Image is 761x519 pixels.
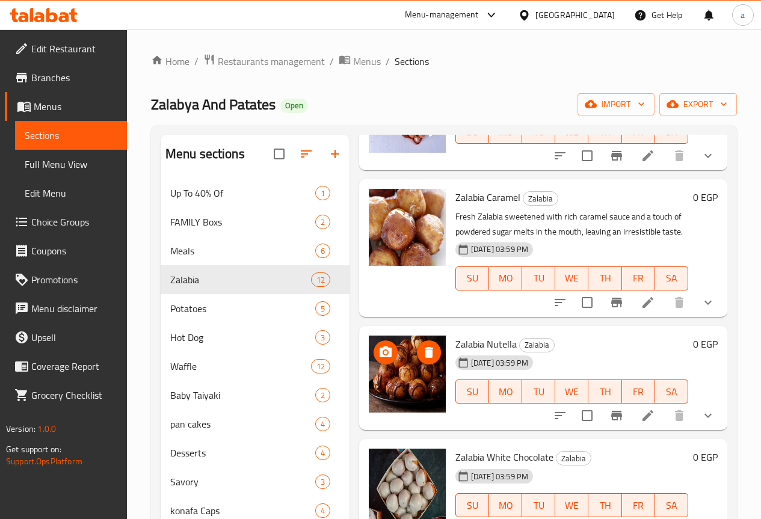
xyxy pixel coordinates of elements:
h6: 0 EGP [693,336,718,352]
span: Select to update [575,403,600,428]
span: Menus [353,54,381,69]
div: items [315,215,330,229]
div: items [315,446,330,460]
span: export [669,97,727,112]
p: Fresh Zalabia sweetened with rich caramel sauce and a touch of powdered sugar melts in the mouth,... [455,209,688,239]
svg: Show Choices [701,295,715,310]
button: FR [622,379,655,404]
span: Upsell [31,330,117,345]
button: TH [588,266,621,290]
button: SU [455,379,489,404]
button: FR [622,493,655,517]
div: Savory [170,474,315,489]
span: Branches [31,70,117,85]
span: TU [527,383,550,401]
div: items [315,301,330,316]
span: MO [494,269,517,287]
span: Edit Menu [25,186,117,200]
span: Menus [34,99,117,114]
button: TU [522,379,555,404]
span: SU [461,123,484,141]
span: SU [461,497,484,514]
div: Savory3 [161,467,350,496]
button: Add section [321,140,350,168]
span: Select to update [575,143,600,168]
div: Desserts [170,446,315,460]
span: 1 [316,188,330,199]
div: items [315,388,330,402]
span: Zalabia [170,272,311,287]
span: Restaurants management [218,54,325,69]
span: WE [560,269,584,287]
span: FAMILY Boxs [170,215,315,229]
span: WE [560,497,584,514]
span: Version: [6,421,35,437]
a: Menus [5,92,127,121]
span: Meals [170,244,315,258]
span: MO [494,383,517,401]
div: Baby Taiyaki2 [161,381,350,410]
button: SA [655,493,688,517]
div: Desserts4 [161,438,350,467]
span: Zalabya And Patates [151,91,276,118]
span: TU [527,123,550,141]
a: Edit menu item [641,149,655,163]
div: items [315,417,330,431]
div: [GEOGRAPHIC_DATA] [535,8,615,22]
button: MO [489,266,522,290]
span: TH [593,123,617,141]
span: FR [627,383,650,401]
button: TU [522,493,555,517]
span: Zalabia [523,192,558,206]
a: Menu disclaimer [5,294,127,323]
span: TU [527,497,550,514]
div: FAMILY Boxs2 [161,207,350,236]
span: Zalabia Caramel [455,188,520,206]
button: MO [489,493,522,517]
span: Menu disclaimer [31,301,117,316]
span: [DATE] 03:59 PM [466,357,533,369]
button: show more [694,141,722,170]
div: Hot Dog3 [161,323,350,352]
span: Select all sections [267,141,292,167]
span: pan cakes [170,417,315,431]
span: Up To 40% Of [170,186,315,200]
span: Zalabia Nutella [455,335,517,353]
button: TU [522,266,555,290]
svg: Show Choices [701,408,715,423]
span: SA [660,497,683,514]
div: Zalabia [523,191,558,206]
div: Waffle12 [161,352,350,381]
span: Full Menu View [25,157,117,171]
button: sort-choices [546,401,575,430]
button: sort-choices [546,288,575,317]
span: WE [560,383,584,401]
a: Edit menu item [641,295,655,310]
a: Edit Restaurant [5,34,127,63]
h6: 0 EGP [693,449,718,465]
span: MO [494,497,517,514]
button: WE [555,379,588,404]
span: Zalabia White Chocolate [455,448,553,466]
span: 4 [316,505,330,517]
span: SA [660,383,683,401]
span: SA [660,269,683,287]
div: Meals6 [161,236,350,265]
button: WE [555,266,588,290]
div: Potatoes [170,301,315,316]
button: delete [665,401,694,430]
button: SA [655,379,688,404]
button: Branch-specific-item [602,401,631,430]
span: Zalabia [556,452,591,465]
span: Hot Dog [170,330,315,345]
button: show more [694,288,722,317]
span: FR [627,269,650,287]
span: Select to update [575,290,600,315]
span: 6 [316,245,330,257]
a: Support.OpsPlatform [6,453,82,469]
button: sort-choices [546,141,575,170]
button: TH [588,493,621,517]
